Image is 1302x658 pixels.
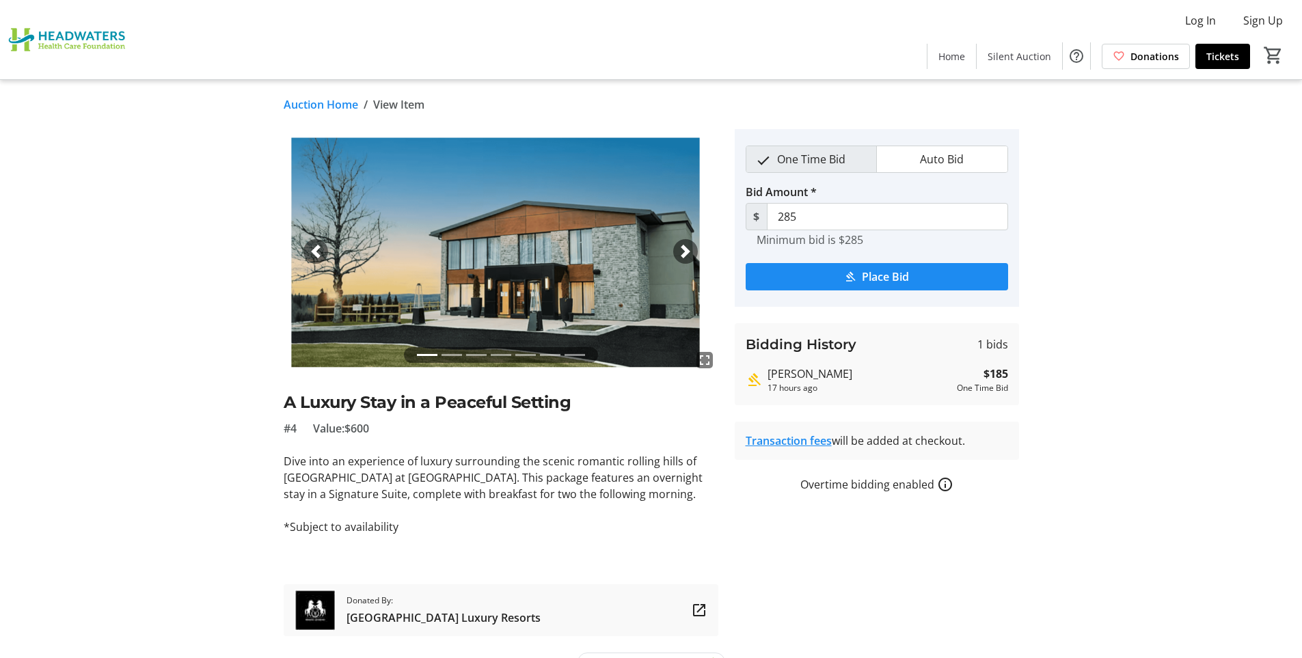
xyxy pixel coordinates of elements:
button: Place Bid [746,263,1008,290]
button: Help [1063,42,1090,70]
div: One Time Bid [957,382,1008,394]
p: *Subject to availability [284,519,718,535]
span: Donated By: [347,594,541,607]
span: Home [938,49,965,64]
span: Sign Up [1243,12,1283,29]
div: [PERSON_NAME] [768,366,951,382]
img: Mount Alverno Luxury Resorts [295,590,336,631]
span: [GEOGRAPHIC_DATA] Luxury Resorts [347,609,541,626]
tr-hint: Minimum bid is $285 [757,233,863,247]
p: Dive into an experience of luxury surrounding the scenic romantic rolling hills of [GEOGRAPHIC_DA... [284,453,718,502]
a: Tickets [1195,44,1250,69]
button: Cart [1261,43,1286,68]
span: 1 bids [977,336,1008,353]
a: Silent Auction [977,44,1062,69]
strong: $185 [984,366,1008,382]
span: #4 [284,420,297,437]
div: will be added at checkout. [746,433,1008,449]
span: Silent Auction [988,49,1051,64]
a: Donations [1102,44,1190,69]
button: Sign Up [1232,10,1294,31]
mat-icon: Highest bid [746,372,762,388]
span: $ [746,203,768,230]
mat-icon: fullscreen [696,352,713,368]
img: Image [284,129,718,374]
img: Headwaters Health Care Foundation's Logo [8,5,130,74]
div: Overtime bidding enabled [735,476,1019,493]
span: Value: $600 [313,420,369,437]
span: Place Bid [862,269,909,285]
span: View Item [373,96,424,113]
span: One Time Bid [769,146,854,172]
span: Log In [1185,12,1216,29]
span: Auto Bid [912,146,972,172]
a: Mount Alverno Luxury ResortsDonated By:[GEOGRAPHIC_DATA] Luxury Resorts [284,584,718,636]
label: Bid Amount * [746,184,817,200]
span: / [364,96,368,113]
a: Home [927,44,976,69]
span: Tickets [1206,49,1239,64]
div: 17 hours ago [768,382,951,394]
a: How overtime bidding works for silent auctions [937,476,953,493]
button: Log In [1174,10,1227,31]
h2: A Luxury Stay in a Peaceful Setting [284,390,718,415]
a: Transaction fees [746,433,832,448]
a: Auction Home [284,96,358,113]
span: Donations [1130,49,1179,64]
h3: Bidding History [746,334,856,355]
